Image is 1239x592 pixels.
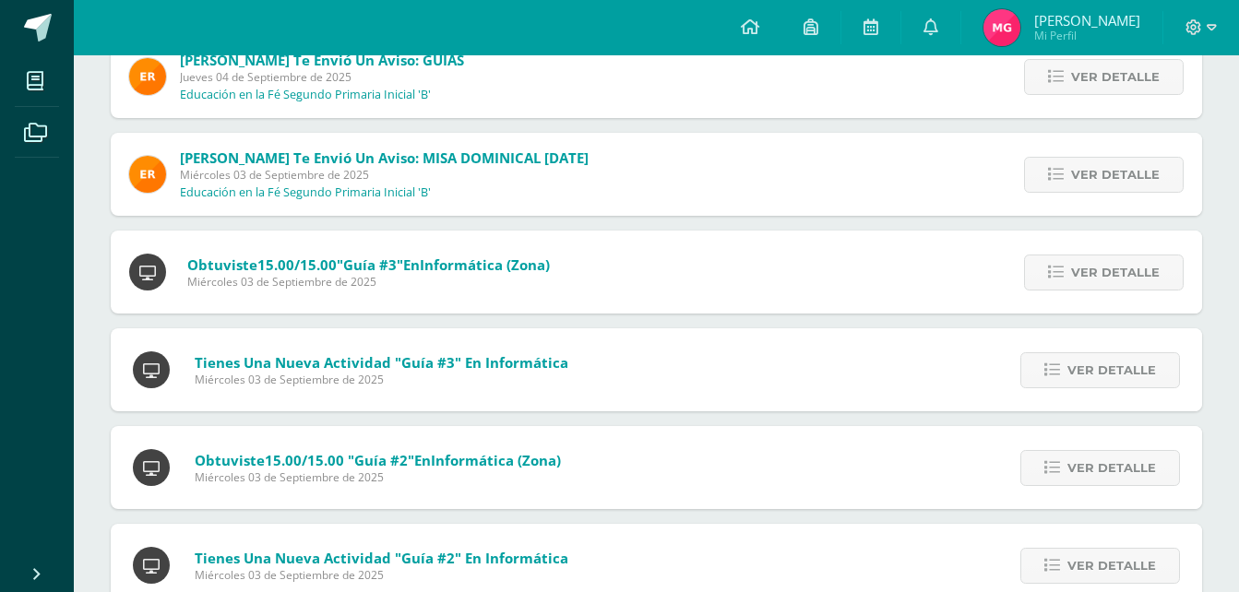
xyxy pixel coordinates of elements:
[265,451,344,469] span: 15.00/15.00
[1067,451,1156,485] span: Ver detalle
[187,255,550,274] span: Obtuviste en
[195,451,561,469] span: Obtuviste en
[195,469,561,485] span: Miércoles 03 de Septiembre de 2025
[129,58,166,95] img: 890e40971ad6f46e050b48f7f5834b7c.png
[1071,158,1160,192] span: Ver detalle
[180,51,464,69] span: [PERSON_NAME] te envió un aviso: GUÍAS
[983,9,1020,46] img: 1f5cadc9ac12f5ef3756fa1ff0e73f24.png
[257,255,337,274] span: 15.00/15.00
[431,451,561,469] span: Informática (Zona)
[187,274,550,290] span: Miércoles 03 de Septiembre de 2025
[1067,549,1156,583] span: Ver detalle
[180,167,589,183] span: Miércoles 03 de Septiembre de 2025
[1034,28,1140,43] span: Mi Perfil
[180,185,431,200] p: Educación en la Fé Segundo Primaria Inicial 'B'
[180,69,464,85] span: Jueves 04 de Septiembre de 2025
[1071,60,1160,94] span: Ver detalle
[420,255,550,274] span: Informática (Zona)
[1034,11,1140,30] span: [PERSON_NAME]
[348,451,414,469] span: "Guía #2"
[180,148,589,167] span: [PERSON_NAME] te envió un aviso: MISA DOMINICAL [DATE]
[195,353,568,372] span: Tienes una nueva actividad "Guía #3" En Informática
[1071,255,1160,290] span: Ver detalle
[195,567,568,583] span: Miércoles 03 de Septiembre de 2025
[1067,353,1156,387] span: Ver detalle
[337,255,403,274] span: "Guía #3"
[129,156,166,193] img: 890e40971ad6f46e050b48f7f5834b7c.png
[195,549,568,567] span: Tienes una nueva actividad "Guía #2" En Informática
[195,372,568,387] span: Miércoles 03 de Septiembre de 2025
[180,88,431,102] p: Educación en la Fé Segundo Primaria Inicial 'B'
